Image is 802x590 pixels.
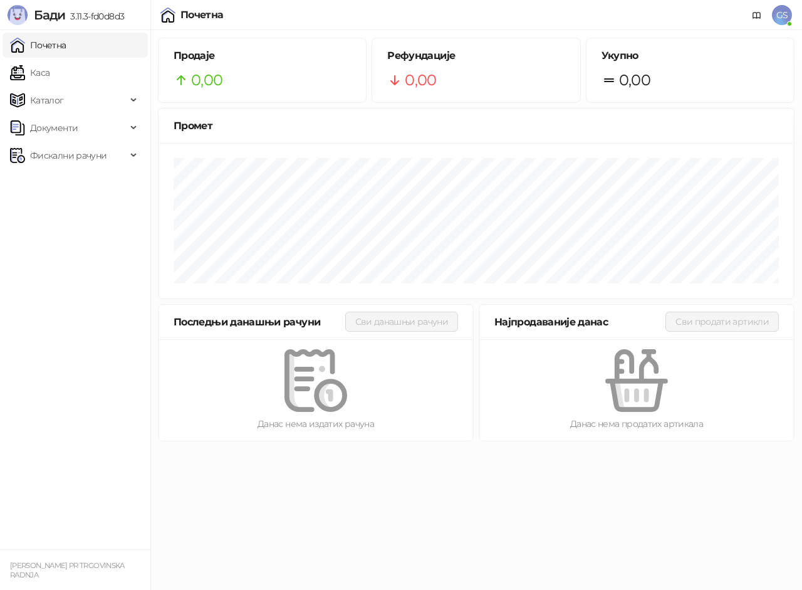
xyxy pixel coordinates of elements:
small: [PERSON_NAME] PR TRGOVINSKA RADNJA [10,561,125,579]
span: Документи [30,115,78,140]
span: Каталог [30,88,64,113]
div: Промет [174,118,779,134]
a: Документација [747,5,767,25]
a: Почетна [10,33,66,58]
a: Каса [10,60,49,85]
button: Сви данашњи рачуни [345,312,458,332]
button: Сви продати артикли [665,312,779,332]
span: 0,00 [405,68,436,92]
h5: Укупно [601,48,779,63]
span: 0,00 [619,68,650,92]
div: Данас нема продатих артикала [499,417,774,431]
h5: Рефундације [387,48,565,63]
div: Данас нема издатих рачуна [179,417,453,431]
span: 3.11.3-fd0d8d3 [65,11,124,22]
div: Последњи данашњи рачуни [174,314,345,330]
div: Најпродаваније данас [494,314,665,330]
img: Logo [8,5,28,25]
span: 0,00 [191,68,222,92]
span: Бади [34,8,65,23]
span: GS [772,5,792,25]
div: Почетна [180,10,224,20]
span: Фискални рачуни [30,143,107,168]
h5: Продаје [174,48,351,63]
